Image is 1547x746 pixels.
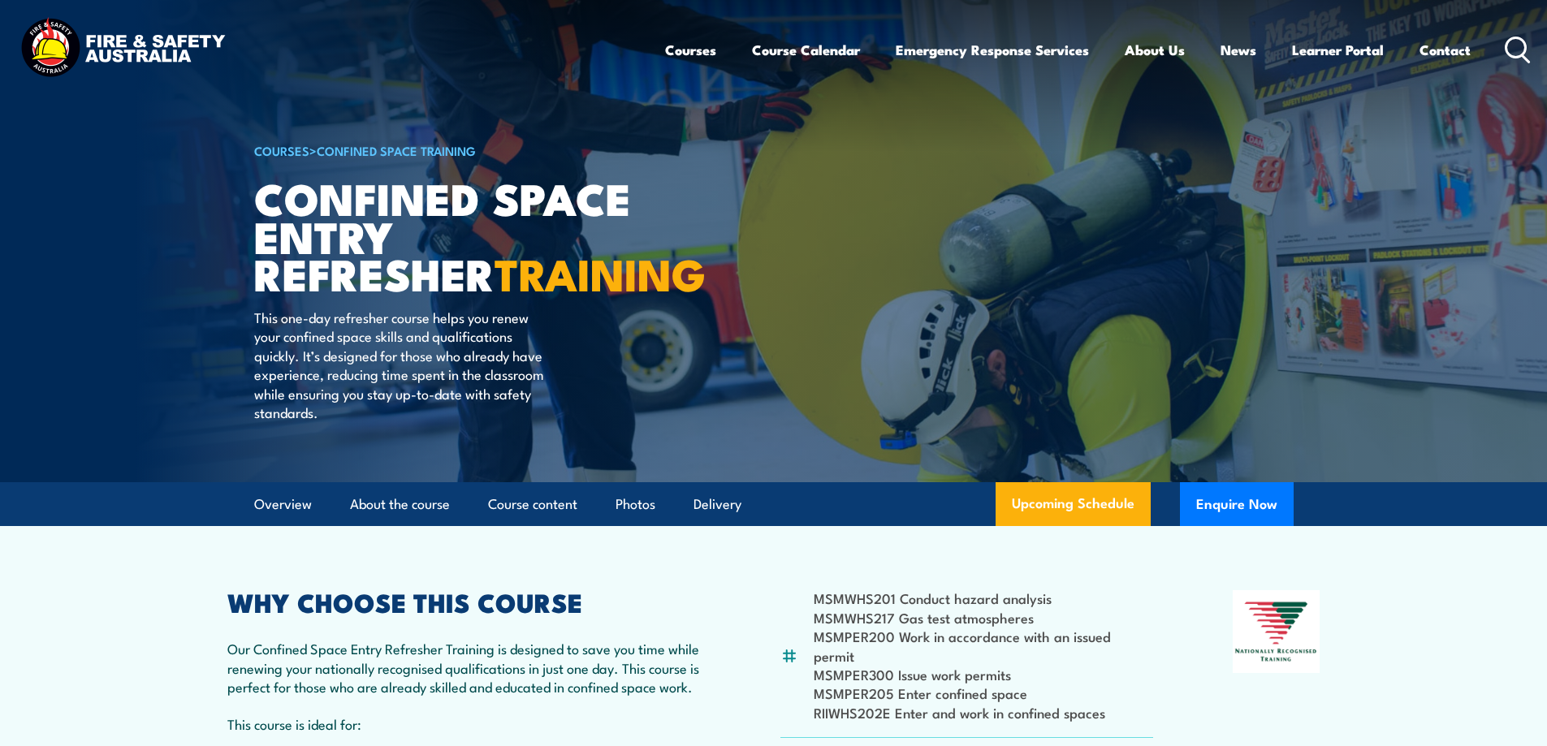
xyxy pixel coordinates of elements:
a: Learner Portal [1292,28,1384,71]
strong: TRAINING [495,239,706,306]
li: MSMPER205 Enter confined space [814,683,1154,702]
a: COURSES [254,141,309,159]
a: Delivery [694,483,741,526]
a: About Us [1125,28,1185,71]
img: Nationally Recognised Training logo. [1233,590,1320,673]
a: Contact [1420,28,1471,71]
li: MSMWHS217 Gas test atmospheres [814,608,1154,627]
h2: WHY CHOOSE THIS COURSE [227,590,702,613]
a: Overview [254,483,312,526]
a: Course Calendar [752,28,860,71]
li: MSMWHS201 Conduct hazard analysis [814,589,1154,607]
p: Our Confined Space Entry Refresher Training is designed to save you time while renewing your nati... [227,639,702,696]
a: Photos [616,483,655,526]
li: MSMPER200 Work in accordance with an issued permit [814,627,1154,665]
a: Upcoming Schedule [996,482,1151,526]
a: About the course [350,483,450,526]
a: News [1221,28,1256,71]
button: Enquire Now [1180,482,1294,526]
a: Confined Space Training [317,141,476,159]
h1: Confined Space Entry Refresher [254,179,655,292]
li: RIIWHS202E Enter and work in confined spaces [814,703,1154,722]
a: Emergency Response Services [896,28,1089,71]
a: Course content [488,483,577,526]
li: MSMPER300 Issue work permits [814,665,1154,683]
p: This course is ideal for: [227,714,702,733]
a: Courses [665,28,716,71]
h6: > [254,140,655,160]
p: This one-day refresher course helps you renew your confined space skills and qualifications quick... [254,308,551,421]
